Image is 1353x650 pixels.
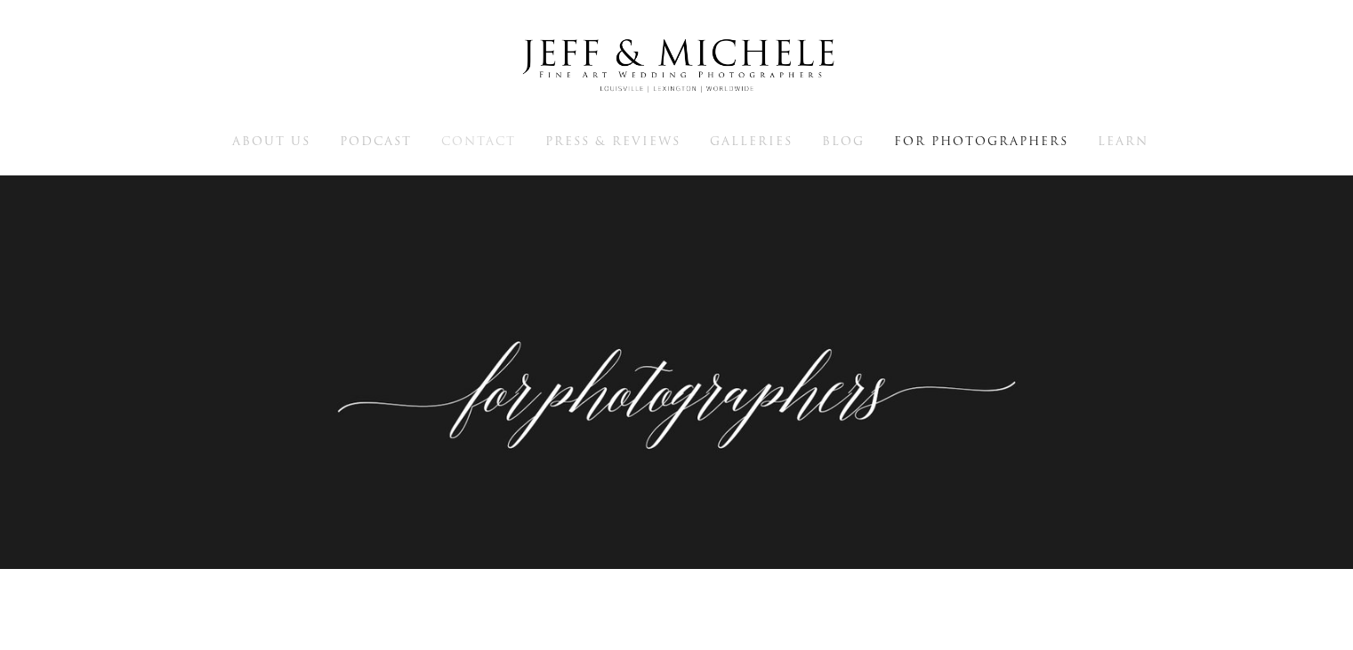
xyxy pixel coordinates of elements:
[822,133,865,149] a: Blog
[710,133,793,149] a: Galleries
[894,133,1068,149] a: For Photographers
[499,22,855,110] img: Louisville Wedding Photographers - Jeff & Michele Wedding Photographers
[321,345,1033,426] p: Education, workshops, and mentoring for other photographers
[340,133,412,149] a: Podcast
[232,133,310,149] a: About Us
[441,133,516,149] a: Contact
[1098,133,1148,149] a: Learn
[545,133,681,149] a: Press & Reviews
